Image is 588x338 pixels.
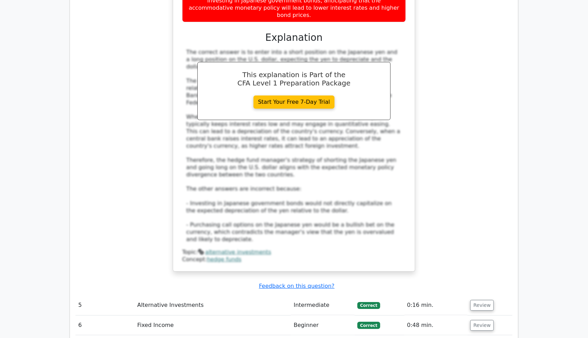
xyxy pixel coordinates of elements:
[470,320,494,331] button: Review
[253,95,335,109] a: Start Your Free 7-Day Trial
[205,249,271,255] a: alternative investments
[75,295,134,315] td: 5
[291,316,355,335] td: Beginner
[470,300,494,311] button: Review
[134,295,291,315] td: Alternative Investments
[357,302,380,309] span: Correct
[404,295,468,315] td: 0:16 min.
[186,49,402,243] div: The correct answer is to enter into a short position on the Japanese yen and a long position on t...
[186,32,402,44] h3: Explanation
[207,256,242,263] a: hedge funds
[182,249,406,256] div: Topic:
[259,283,335,289] a: Feedback on this question?
[404,316,468,335] td: 0:48 min.
[182,256,406,263] div: Concept:
[134,316,291,335] td: Fixed Income
[291,295,355,315] td: Intermediate
[357,322,380,329] span: Correct
[75,316,134,335] td: 6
